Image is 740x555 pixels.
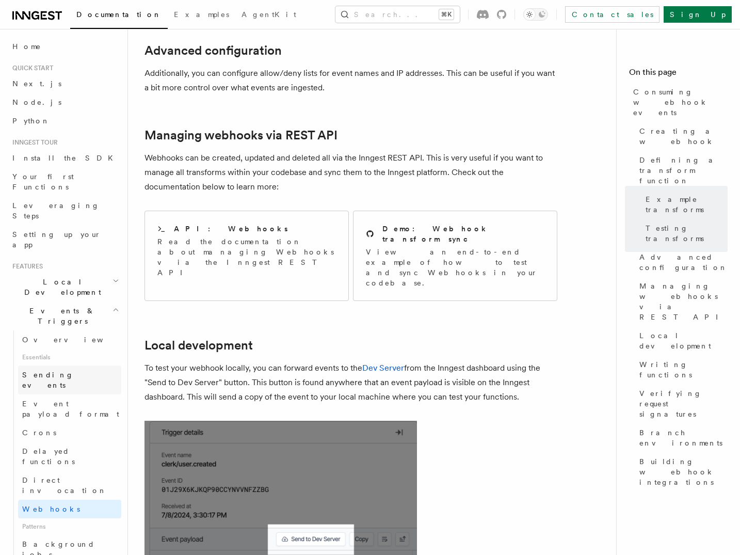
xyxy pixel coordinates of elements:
[635,423,728,452] a: Branch environments
[70,3,168,29] a: Documentation
[8,138,58,147] span: Inngest tour
[639,388,728,419] span: Verifying request signatures
[635,384,728,423] a: Verifying request signatures
[8,277,112,297] span: Local Development
[18,518,121,535] span: Patterns
[22,447,75,466] span: Delayed functions
[8,262,43,271] span: Features
[174,10,229,19] span: Examples
[635,355,728,384] a: Writing functions
[635,122,728,151] a: Creating a webhook
[76,10,162,19] span: Documentation
[18,500,121,518] a: Webhooks
[12,117,50,125] span: Python
[8,167,121,196] a: Your first Functions
[664,6,732,23] a: Sign Up
[12,201,100,220] span: Leveraging Steps
[8,74,121,93] a: Next.js
[22,371,74,389] span: Sending events
[168,3,235,28] a: Examples
[8,93,121,112] a: Node.js
[12,154,119,162] span: Install the SDK
[8,64,53,72] span: Quick start
[144,66,557,95] p: Additionally, you can configure allow/deny lists for event names and IP addresses. This can be us...
[18,423,121,442] a: Crons
[633,87,728,118] span: Consuming webhook events
[8,149,121,167] a: Install the SDK
[18,394,121,423] a: Event payload format
[629,83,728,122] a: Consuming webhook events
[144,338,253,353] a: Local development
[144,43,282,58] a: Advanced configuration
[439,9,454,20] kbd: ⌘K
[639,281,728,322] span: Managing webhooks via REST API
[8,37,121,56] a: Home
[18,349,121,366] span: Essentials
[12,98,61,106] span: Node.js
[12,41,41,52] span: Home
[144,211,349,301] a: API: WebhooksRead the documentation about managing Webhooks via the Inngest REST API
[144,151,557,194] p: Webhooks can be created, updated and deleted all via the Inngest REST API. This is very useful if...
[18,366,121,394] a: Sending events
[174,224,288,234] h2: API: Webhooks
[353,211,557,301] a: Demo: Webhook transform syncView an end-to-end example of how to test and sync Webhooks in your c...
[144,361,557,404] p: To test your webhook locally, you can forward events to the from the Inngest dashboard using the ...
[18,330,121,349] a: Overview
[635,452,728,491] a: Building webhook integrations
[22,476,107,495] span: Direct invocation
[639,427,728,448] span: Branch environments
[635,326,728,355] a: Local development
[639,126,728,147] span: Creating a webhook
[22,336,128,344] span: Overview
[629,66,728,83] h4: On this page
[8,225,121,254] a: Setting up your app
[641,219,728,248] a: Testing transforms
[366,247,544,288] p: View an end-to-end example of how to test and sync Webhooks in your codebase.
[639,330,728,351] span: Local development
[635,277,728,326] a: Managing webhooks via REST API
[639,252,728,273] span: Advanced configuration
[646,194,728,215] span: Example transforms
[382,224,544,244] h2: Demo: Webhook transform sync
[523,8,548,21] button: Toggle dark mode
[639,155,728,186] span: Defining a transform function
[12,172,74,191] span: Your first Functions
[242,10,296,19] span: AgentKit
[639,456,728,487] span: Building webhook integrations
[18,442,121,471] a: Delayed functions
[8,302,121,330] button: Events & Triggers
[8,112,121,130] a: Python
[144,128,337,142] a: Managing webhooks via REST API
[8,306,112,326] span: Events & Triggers
[18,471,121,500] a: Direct invocation
[635,151,728,190] a: Defining a transform function
[635,248,728,277] a: Advanced configuration
[22,429,56,437] span: Crons
[12,230,101,249] span: Setting up your app
[362,363,404,373] a: Dev Server
[8,273,121,302] button: Local Development
[646,223,728,244] span: Testing transforms
[22,505,80,513] span: Webhooks
[641,190,728,219] a: Example transforms
[235,3,302,28] a: AgentKit
[22,400,119,418] span: Event payload format
[8,196,121,225] a: Leveraging Steps
[335,6,460,23] button: Search...⌘K
[157,236,336,278] p: Read the documentation about managing Webhooks via the Inngest REST API
[639,359,728,380] span: Writing functions
[565,6,659,23] a: Contact sales
[12,80,61,88] span: Next.js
